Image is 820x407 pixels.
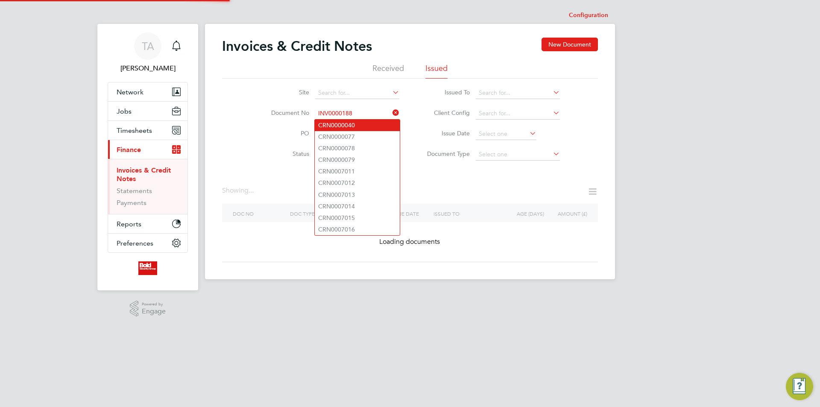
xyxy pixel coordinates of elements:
[476,108,560,120] input: Search for...
[130,301,166,317] a: Powered byEngage
[315,189,400,201] li: CRN0007013
[315,224,400,235] li: CRN0007016
[108,102,187,120] button: Jobs
[108,159,187,214] div: Finance
[117,220,141,228] span: Reports
[108,32,188,73] a: TA[PERSON_NAME]
[315,166,400,177] li: CRN0007011
[97,24,198,290] nav: Main navigation
[542,38,598,51] button: New Document
[117,88,143,96] span: Network
[569,7,608,24] li: Configuration
[315,201,400,212] li: CRN0007014
[108,261,188,275] a: Go to home page
[117,187,152,195] a: Statements
[421,109,470,117] label: Client Config
[315,87,399,99] input: Search for...
[117,166,171,183] a: Invoices & Credit Notes
[421,129,470,137] label: Issue Date
[108,234,187,252] button: Preferences
[108,82,187,101] button: Network
[260,88,309,96] label: Site
[117,239,153,247] span: Preferences
[425,63,448,79] li: Issued
[315,143,400,154] li: CRN0000078
[476,149,560,161] input: Select one
[315,120,400,131] li: CRN0000040
[315,212,400,224] li: CRN0007015
[108,63,188,73] span: Tauseef Anjum
[315,131,400,143] li: CRN0000077
[222,186,255,195] div: Showing
[108,214,187,233] button: Reports
[315,154,400,166] li: CRN0000079
[786,373,813,400] button: Engage Resource Center
[476,87,560,99] input: Search for...
[138,261,158,275] img: bold-logo-retina.png
[117,107,132,115] span: Jobs
[117,146,141,154] span: Finance
[260,109,309,117] label: Document No
[315,177,400,189] li: CRN0007012
[260,150,309,158] label: Status
[249,186,254,195] span: ...
[108,121,187,140] button: Timesheets
[421,150,470,158] label: Document Type
[260,129,309,137] label: PO
[117,126,152,135] span: Timesheets
[372,63,404,79] li: Received
[142,308,166,315] span: Engage
[142,41,154,52] span: TA
[315,108,399,120] input: Search for...
[117,199,146,207] a: Payments
[476,128,536,140] input: Select one
[108,140,187,159] button: Finance
[421,88,470,96] label: Issued To
[222,38,372,55] h2: Invoices & Credit Notes
[142,301,166,308] span: Powered by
